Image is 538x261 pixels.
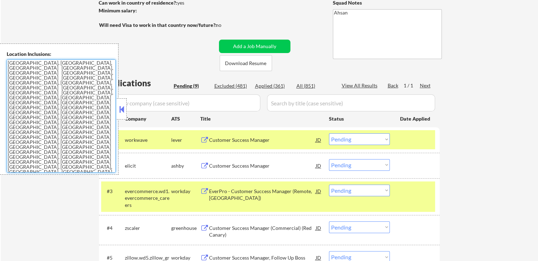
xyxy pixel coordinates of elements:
div: Customer Success Manager (Commercial) (Red Canary) [209,225,316,238]
div: workday [171,188,200,195]
div: Title [200,115,322,122]
div: All (851) [296,82,332,89]
div: JD [315,159,322,172]
div: Excluded (481) [214,82,250,89]
div: Applied (361) [255,82,290,89]
div: JD [315,185,322,197]
div: Customer Success Manager [209,137,316,144]
div: ATS [171,115,200,122]
strong: Will need Visa to work in that country now/future?: [99,22,217,28]
div: Date Applied [400,115,431,122]
button: Download Resume [220,55,272,71]
div: Customer Success Manager [209,162,316,169]
div: EverPro - Customer Success Manager (Remote, [GEOGRAPHIC_DATA]) [209,188,316,202]
div: Pending (9) [174,82,209,89]
div: workwave [125,137,171,144]
input: Search by title (case sensitive) [267,94,435,111]
div: evercommerce.wd1.evercommerce_careers [125,188,171,209]
div: Back [388,82,399,89]
div: JD [315,133,322,146]
div: Applications [101,79,171,87]
div: no [216,22,236,29]
div: JD [315,221,322,234]
div: Next [420,82,431,89]
div: Status [329,112,390,125]
div: #3 [107,188,119,195]
div: elicit [125,162,171,169]
input: Search by company (case sensitive) [101,94,260,111]
button: Add a Job Manually [219,40,290,53]
div: ashby [171,162,200,169]
div: #4 [107,225,119,232]
div: greenhouse [171,225,200,232]
strong: Minimum salary: [99,7,137,13]
div: zscaler [125,225,171,232]
div: Company [125,115,171,122]
div: 1 / 1 [404,82,420,89]
div: Location Inclusions: [7,51,116,58]
div: lever [171,137,200,144]
div: View All Results [342,82,380,89]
